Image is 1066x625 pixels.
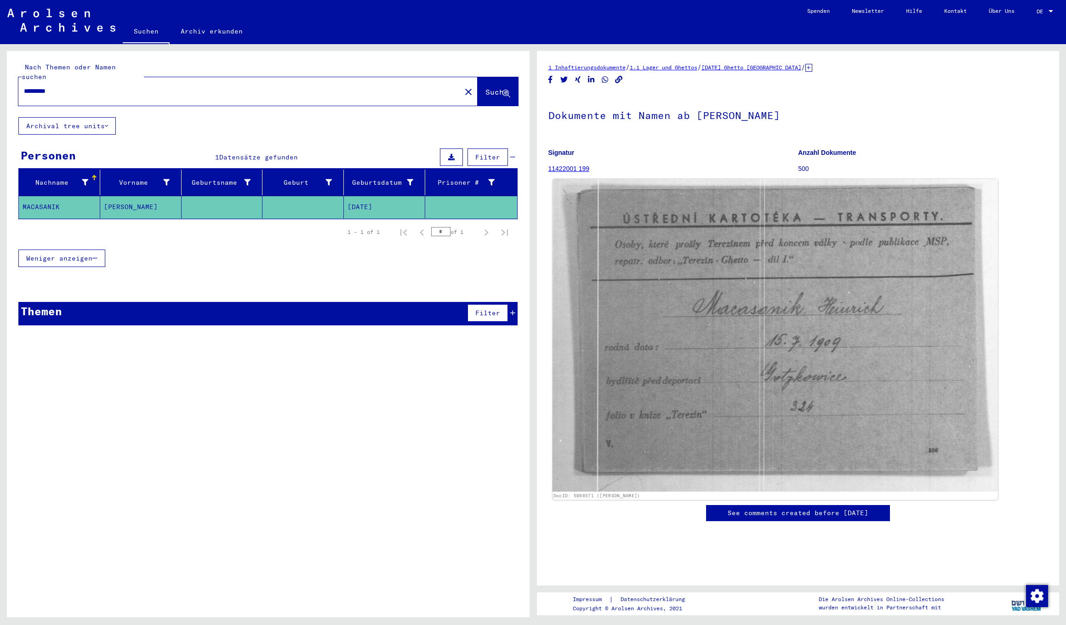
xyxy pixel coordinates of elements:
a: DocID: 5008571 ([PERSON_NAME]) [553,493,640,499]
span: 1 [215,153,219,161]
span: / [697,63,701,71]
div: Themen [21,303,62,319]
span: Filter [475,309,500,317]
button: First page [394,223,413,241]
mat-header-cell: Geburtsdatum [344,170,425,195]
span: / [801,63,805,71]
div: of 1 [431,227,477,236]
mat-cell: MACASANIK [19,196,100,218]
button: Weniger anzeigen [18,250,105,267]
a: 1 Inhaftierungsdokumente [548,64,626,71]
div: Geburt‏ [266,175,343,190]
div: Geburtsdatum [348,178,413,187]
p: 500 [798,164,1048,174]
button: Share on WhatsApp [600,74,610,85]
button: Next page [477,223,496,241]
a: See comments created before [DATE] [728,508,868,518]
mat-header-cell: Prisoner # [425,170,517,195]
button: Filter [467,304,508,322]
button: Copy link [614,74,624,85]
a: 1.1 Lager und Ghettos [630,64,697,71]
mat-cell: [PERSON_NAME] [100,196,182,218]
div: | [573,595,696,604]
div: Geburtsdatum [348,175,425,190]
mat-label: Nach Themen oder Namen suchen [22,63,116,81]
button: Previous page [413,223,431,241]
a: Archiv erkunden [170,20,254,42]
button: Archival tree units [18,117,116,135]
div: Prisoner # [429,175,506,190]
a: Impressum [573,595,609,604]
span: Weniger anzeigen [26,254,92,262]
button: Share on LinkedIn [587,74,596,85]
mat-icon: close [463,86,474,97]
a: 11422001 199 [548,165,590,172]
div: Geburtsname [185,175,262,190]
span: / [626,63,630,71]
button: Clear [459,82,478,101]
img: 001.jpg [552,179,998,492]
button: Share on Xing [573,74,583,85]
img: yv_logo.png [1009,592,1044,615]
a: Suchen [123,20,170,44]
div: Geburtsname [185,178,251,187]
img: Zustimmung ändern [1026,585,1048,607]
span: DE [1037,8,1047,15]
div: Personen [21,147,76,164]
mat-header-cell: Geburtsname [182,170,263,195]
p: Copyright © Arolsen Archives, 2021 [573,604,696,613]
button: Share on Twitter [559,74,569,85]
mat-cell: [DATE] [344,196,425,218]
img: Arolsen_neg.svg [7,9,115,32]
a: Datenschutzerklärung [613,595,696,604]
span: Suche [485,87,508,97]
mat-header-cell: Geburt‏ [262,170,344,195]
div: Nachname [23,178,88,187]
mat-header-cell: Nachname [19,170,100,195]
div: Vorname [104,178,170,187]
button: Suche [478,77,518,106]
div: 1 – 1 of 1 [348,228,380,236]
b: Signatur [548,149,575,156]
button: Filter [467,148,508,166]
span: Datensätze gefunden [219,153,298,161]
div: Nachname [23,175,100,190]
mat-header-cell: Vorname [100,170,182,195]
button: Last page [496,223,514,241]
h1: Dokumente mit Namen ab [PERSON_NAME] [548,94,1048,135]
div: Geburt‏ [266,178,332,187]
div: Prisoner # [429,178,495,187]
p: wurden entwickelt in Partnerschaft mit [819,603,944,612]
button: Share on Facebook [546,74,555,85]
a: [DATE] Ghetto [GEOGRAPHIC_DATA] [701,64,801,71]
p: Die Arolsen Archives Online-Collections [819,595,944,603]
div: Vorname [104,175,181,190]
span: Filter [475,153,500,161]
b: Anzahl Dokumente [798,149,856,156]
